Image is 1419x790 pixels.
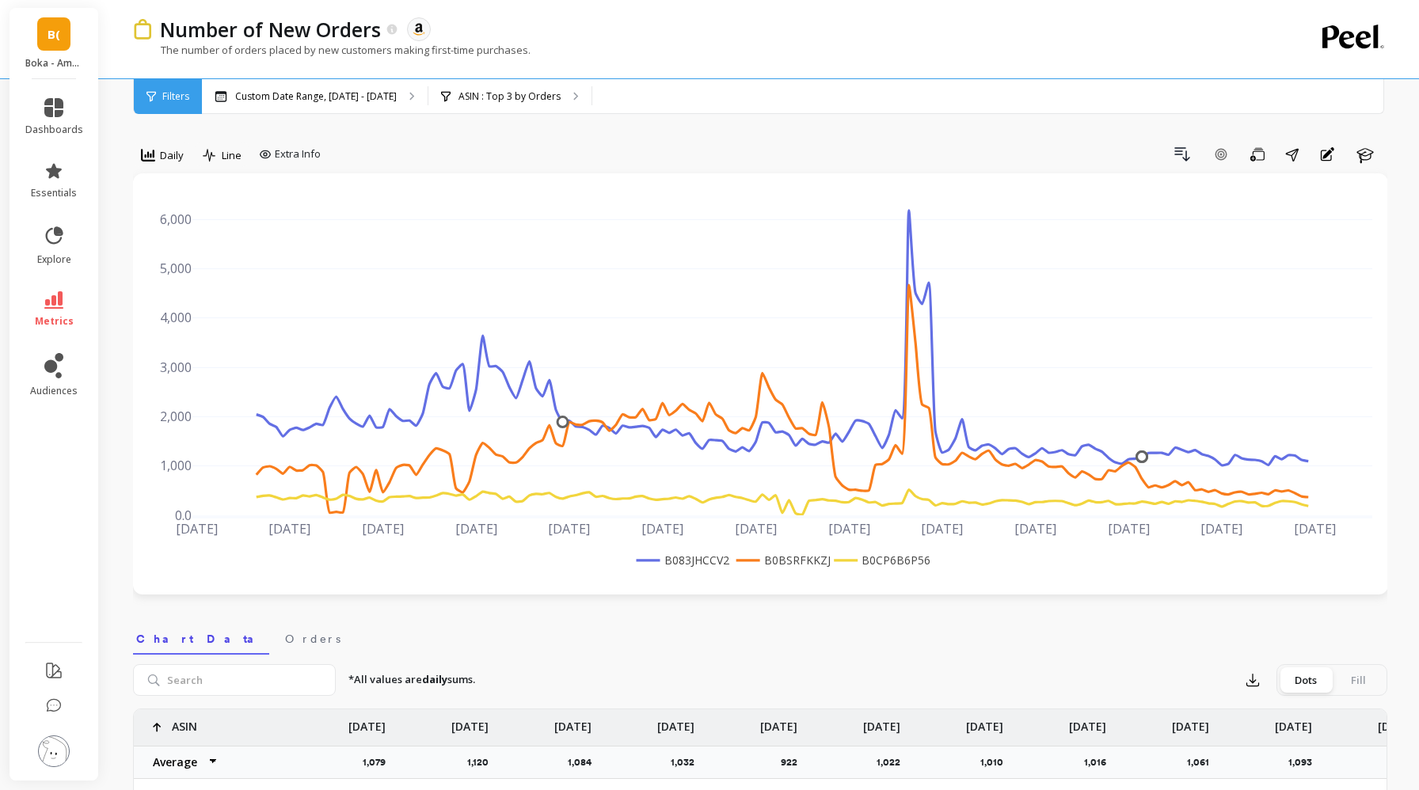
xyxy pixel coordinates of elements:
[37,253,71,266] span: explore
[980,756,1013,769] p: 1,010
[363,756,395,769] p: 1,079
[38,735,70,767] img: profile picture
[1275,709,1312,735] p: [DATE]
[781,756,807,769] p: 922
[422,672,447,686] strong: daily
[222,148,242,163] span: Line
[966,709,1003,735] p: [DATE]
[451,709,489,735] p: [DATE]
[412,22,426,36] img: api.amazon.svg
[1187,756,1219,769] p: 1,061
[275,146,321,162] span: Extra Info
[1332,667,1384,693] div: Fill
[133,19,152,39] img: header icon
[1280,667,1332,693] div: Dots
[863,709,900,735] p: [DATE]
[30,385,78,397] span: audiences
[1378,709,1415,735] p: [DATE]
[458,90,561,103] p: ASIN : Top 3 by Orders
[877,756,910,769] p: 1,022
[160,148,184,163] span: Daily
[136,631,266,647] span: Chart Data
[348,672,475,688] p: *All values are sums.
[133,618,1387,655] nav: Tabs
[285,631,340,647] span: Orders
[467,756,498,769] p: 1,120
[348,709,386,735] p: [DATE]
[554,709,592,735] p: [DATE]
[31,187,77,199] span: essentials
[235,90,397,103] p: Custom Date Range, [DATE] - [DATE]
[133,664,336,696] input: Search
[48,25,60,44] span: B(
[1069,709,1106,735] p: [DATE]
[671,756,704,769] p: 1,032
[160,16,381,43] p: Number of New Orders
[172,709,197,735] p: ASIN
[1172,709,1209,735] p: [DATE]
[35,315,74,328] span: metrics
[25,123,83,136] span: dashboards
[1084,756,1116,769] p: 1,016
[657,709,694,735] p: [DATE]
[25,57,83,70] p: Boka - Amazon (Essor)
[1288,756,1322,769] p: 1,093
[568,756,601,769] p: 1,084
[133,43,531,57] p: The number of orders placed by new customers making first-time purchases.
[760,709,797,735] p: [DATE]
[162,90,189,103] span: Filters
